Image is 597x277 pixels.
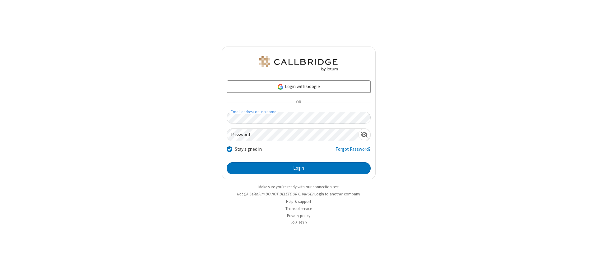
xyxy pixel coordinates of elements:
[227,80,371,93] a: Login with Google
[358,129,370,140] div: Show password
[285,206,312,211] a: Terms of service
[258,184,339,190] a: Make sure you're ready with our connection test
[294,98,303,107] span: OR
[227,129,358,141] input: Password
[227,162,371,175] button: Login
[258,56,339,71] img: QA Selenium DO NOT DELETE OR CHANGE
[581,261,592,273] iframe: Chat
[222,191,376,197] li: Not QA Selenium DO NOT DELETE OR CHANGE?
[336,146,371,158] a: Forgot Password?
[286,199,311,204] a: Help & support
[227,112,371,124] input: Email address or username
[222,220,376,226] li: v2.6.353.0
[235,146,262,153] label: Stay signed in
[314,191,360,197] button: Login to another company
[287,213,310,218] a: Privacy policy
[277,83,284,90] img: google-icon.png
